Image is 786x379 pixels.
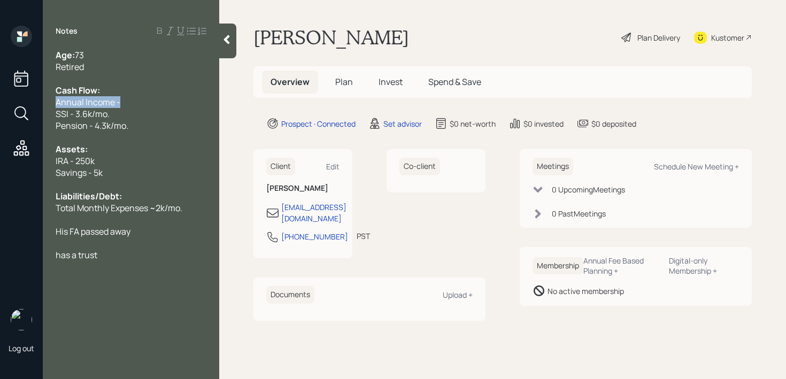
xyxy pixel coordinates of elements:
[428,76,481,88] span: Spend & Save
[552,208,606,219] div: 0 Past Meeting s
[56,108,110,120] span: SSI - 3.6k/mo.
[11,309,32,330] img: retirable_logo.png
[56,96,120,108] span: Annual Income -
[56,167,103,179] span: Savings - 5k
[56,249,97,261] span: has a trust
[271,76,310,88] span: Overview
[711,32,744,43] div: Kustomer
[669,256,739,276] div: Digital-only Membership +
[383,118,422,129] div: Set advisor
[56,61,84,73] span: Retired
[357,230,370,242] div: PST
[335,76,353,88] span: Plan
[56,84,100,96] span: Cash Flow:
[56,202,182,214] span: Total Monthly Expenses ~2k/mo.
[281,118,356,129] div: Prospect · Connected
[266,286,314,304] h6: Documents
[266,158,295,175] h6: Client
[443,290,473,300] div: Upload +
[533,158,573,175] h6: Meetings
[533,257,583,275] h6: Membership
[266,184,340,193] h6: [PERSON_NAME]
[56,143,88,155] span: Assets:
[583,256,660,276] div: Annual Fee Based Planning +
[281,231,348,242] div: [PHONE_NUMBER]
[56,120,128,132] span: Pension - 4.3k/mo.
[399,158,440,175] h6: Co-client
[9,343,34,353] div: Log out
[552,184,625,195] div: 0 Upcoming Meeting s
[56,49,75,61] span: Age:
[75,49,84,61] span: 73
[56,26,78,36] label: Notes
[591,118,636,129] div: $0 deposited
[281,202,346,224] div: [EMAIL_ADDRESS][DOMAIN_NAME]
[450,118,496,129] div: $0 net-worth
[326,161,340,172] div: Edit
[548,285,624,297] div: No active membership
[379,76,403,88] span: Invest
[56,155,95,167] span: IRA - 250k
[253,26,409,49] h1: [PERSON_NAME]
[523,118,564,129] div: $0 invested
[654,161,739,172] div: Schedule New Meeting +
[56,226,130,237] span: His FA passed away
[637,32,680,43] div: Plan Delivery
[56,190,122,202] span: Liabilities/Debt:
